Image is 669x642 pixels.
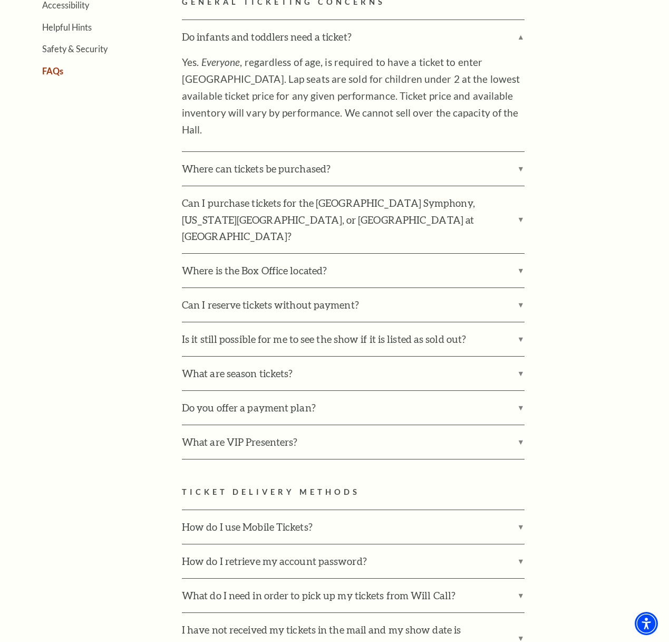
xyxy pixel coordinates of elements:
label: How do I retrieve my account password? [182,544,525,578]
label: Is it still possible for me to see the show if it is listed as sold out? [182,322,525,356]
div: Accessibility Menu [635,612,658,635]
label: What do I need in order to pick up my tickets from Will Call? [182,579,525,612]
p: Yes. , regardless of age, is required to have a ticket to enter [GEOGRAPHIC_DATA]. Lap seats are ... [182,54,525,138]
label: Can I purchase tickets for the [GEOGRAPHIC_DATA] Symphony, [US_STATE][GEOGRAPHIC_DATA], or [GEOGR... [182,186,525,254]
a: Helpful Hints [42,22,92,32]
label: Can I reserve tickets without payment? [182,288,525,322]
label: Do infants and toddlers need a ticket? [182,20,525,54]
label: How do I use Mobile Tickets? [182,510,525,544]
a: Safety & Security [42,44,108,54]
label: Where is the Box Office located? [182,254,525,288]
em: Everyone [201,56,240,68]
a: FAQs [42,66,63,76]
label: What are VIP Presenters? [182,425,525,459]
h2: TICKET DELIVERY METHODS [182,486,658,499]
label: What are season tickets? [182,357,525,390]
label: Where can tickets be purchased? [182,152,525,186]
label: Do you offer a payment plan? [182,391,525,425]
